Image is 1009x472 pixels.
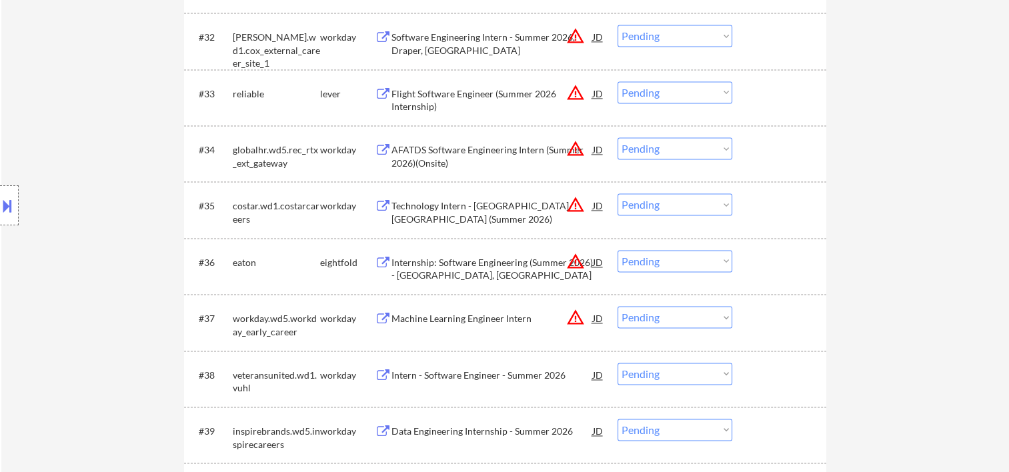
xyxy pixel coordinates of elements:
div: JD [592,306,605,330]
div: #39 [199,425,222,438]
div: eightfold [320,256,375,269]
div: JD [592,193,605,217]
button: warning_amber [566,252,585,271]
div: JD [592,137,605,161]
div: #38 [199,369,222,382]
div: workday [320,143,375,157]
div: workday [320,199,375,213]
div: JD [592,363,605,387]
div: JD [592,25,605,49]
div: Flight Software Engineer (Summer 2026 Internship) [391,87,593,113]
div: globalhr.wd5.rec_rtx_ext_gateway [233,143,320,169]
div: Internship: Software Engineering (Summer 2026) - [GEOGRAPHIC_DATA], [GEOGRAPHIC_DATA] [391,256,593,282]
div: costar.wd1.costarcareers [233,199,320,225]
div: AFATDS Software Engineering Intern (Summer 2026)(Onsite) [391,143,593,169]
div: #32 [199,31,222,44]
div: Machine Learning Engineer Intern [391,312,593,325]
div: reliable [233,87,320,101]
div: workday.wd5.workday_early_career [233,312,320,338]
div: [PERSON_NAME].wd1.cox_external_career_site_1 [233,31,320,70]
div: inspirebrands.wd5.inspirecareers [233,425,320,451]
div: Software Engineering Intern - Summer 2026, Draper, [GEOGRAPHIC_DATA] [391,31,593,57]
button: warning_amber [566,27,585,45]
div: JD [592,81,605,105]
button: warning_amber [566,308,585,327]
button: warning_amber [566,139,585,158]
div: veteransunited.wd1.vuhl [233,369,320,395]
button: warning_amber [566,195,585,214]
div: JD [592,419,605,443]
div: Intern - Software Engineer - Summer 2026 [391,369,593,382]
div: workday [320,312,375,325]
div: Data Engineering Internship - Summer 2026 [391,425,593,438]
button: warning_amber [566,83,585,102]
div: JD [592,250,605,274]
div: workday [320,425,375,438]
div: workday [320,31,375,44]
div: lever [320,87,375,101]
div: workday [320,369,375,382]
div: eaton [233,256,320,269]
div: Technology Intern - [GEOGRAPHIC_DATA], [GEOGRAPHIC_DATA] (Summer 2026) [391,199,593,225]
